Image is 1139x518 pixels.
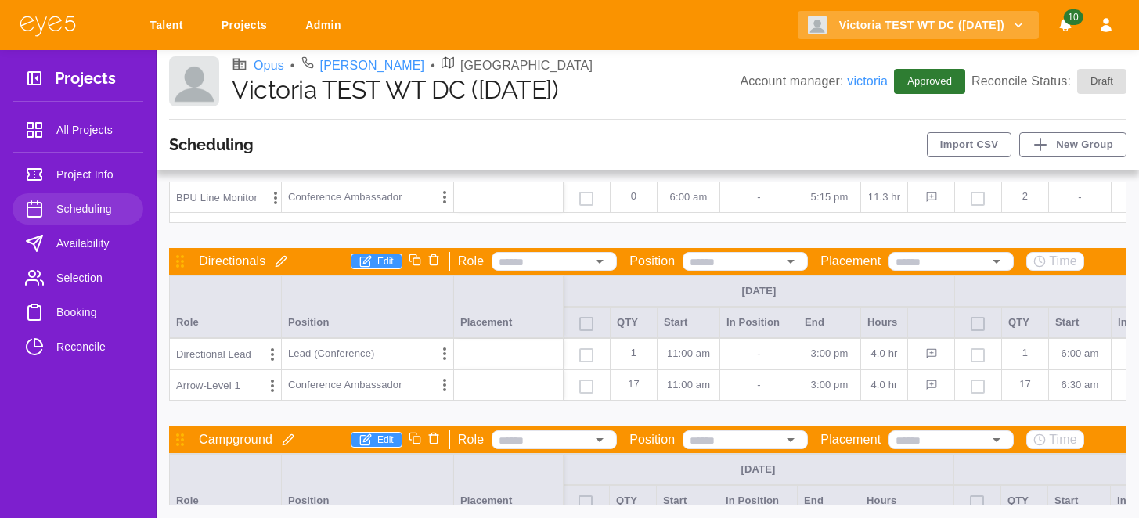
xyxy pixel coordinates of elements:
button: Open [986,429,1007,451]
li: • [290,56,295,75]
div: Hours [860,485,907,516]
button: Open [589,250,611,272]
span: Reconcile [56,337,131,356]
p: 3:00 PM [805,377,854,393]
span: Draft [1081,74,1123,89]
div: In Position [719,485,798,516]
p: Reconcile Status: [971,69,1126,94]
button: Import CSV [927,132,1012,157]
p: Campground [199,430,272,449]
div: Hours [861,307,908,338]
p: 11:00 AM [664,377,713,393]
p: 3:00 PM [805,346,854,362]
span: 10 [1063,9,1083,25]
a: victoria [847,74,888,88]
p: Directionals [199,252,265,271]
span: Project Info [56,165,131,184]
button: Notifications [1051,11,1080,40]
div: QTY [1002,307,1049,338]
button: Open [589,429,611,451]
a: All Projects [13,114,143,146]
p: 11:00 AM [664,346,713,362]
p: 6:00 AM [1055,346,1105,362]
h3: Scheduling [169,135,254,154]
a: Reconcile [13,331,143,362]
img: Client logo [808,16,827,34]
span: Scheduling [56,200,131,218]
p: Position [629,252,675,271]
p: Time [1049,430,1077,449]
p: 5:15 PM [805,189,854,205]
p: Account manager: [740,72,888,91]
p: Position [629,430,675,449]
button: Options [433,185,456,209]
p: 1 [1008,339,1042,369]
a: Scheduling [13,193,143,225]
a: [PERSON_NAME] [320,56,425,75]
a: Selection [13,262,143,293]
div: End [798,485,860,516]
button: Open [780,429,802,451]
div: Role [170,275,282,338]
p: Placement [820,252,881,271]
span: Selection [56,268,131,287]
a: Booking [13,297,143,328]
div: Role [170,454,282,516]
p: Time [1049,252,1077,271]
button: Options [433,342,456,365]
p: - [1055,189,1105,205]
a: Project Info [13,159,143,190]
div: Position [282,454,454,516]
div: Start [1048,485,1111,516]
div: QTY [1001,485,1048,516]
a: Availability [13,228,143,259]
p: 6:30 AM [1055,377,1105,393]
p: Conference Ambassador [288,377,402,393]
li: • [431,56,435,75]
span: Booking [56,303,131,322]
a: Admin [295,11,357,40]
p: Conference Ambassador [288,189,402,205]
button: New Group [1019,132,1126,157]
div: Start [658,307,720,338]
img: Client logo [169,56,219,106]
p: Directional Lead [176,347,251,362]
p: Lead (Conference) [288,346,374,362]
p: [GEOGRAPHIC_DATA] [460,56,593,75]
p: 2 [1008,182,1042,212]
p: 11.3 hr [867,189,901,205]
div: QTY [610,485,657,516]
p: 4.0 hr [867,346,901,362]
p: Role [458,252,485,271]
button: Victoria TEST WT DC ([DATE]) [798,11,1039,40]
p: BPU Line Monitor [176,190,258,206]
div: Placement [454,275,564,338]
span: All Projects [56,121,131,139]
p: 1 [617,339,651,369]
p: 6:00 AM [664,189,713,205]
button: Edit [351,254,402,269]
p: - [726,377,791,393]
div: Start [657,485,719,516]
p: 17 [1008,370,1042,400]
p: Arrow-Level 1 [176,378,240,394]
span: Approved [898,74,961,89]
a: Projects [211,11,283,40]
p: 0 [617,182,651,212]
div: Placement [454,454,564,516]
button: Edit [351,432,402,448]
button: Options [433,373,456,397]
button: Open [780,250,802,272]
h1: Victoria TEST WT DC ([DATE]) [232,75,740,105]
button: Options [264,186,287,210]
div: End [798,307,861,338]
p: - [726,346,791,362]
p: Placement [820,430,881,449]
h3: Projects [55,69,116,93]
div: [DATE] [570,284,948,298]
p: Role [458,430,485,449]
div: QTY [611,307,658,338]
p: - [726,189,791,205]
div: Position [282,275,454,338]
button: Open [986,250,1007,272]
